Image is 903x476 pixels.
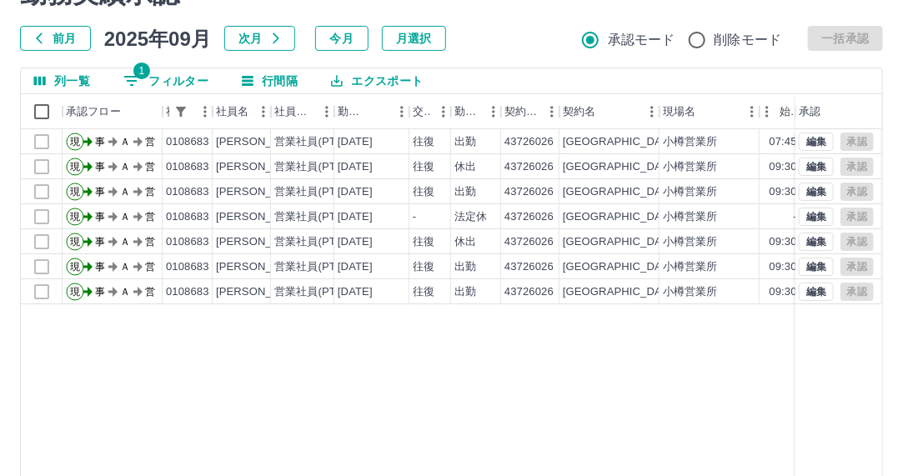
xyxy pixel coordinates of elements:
div: 往復 [413,234,434,250]
text: 現 [70,136,80,148]
button: 編集 [799,208,834,226]
text: 営 [145,161,155,173]
div: 0108683 [166,234,209,250]
button: メニュー [539,99,564,124]
div: 承認フロー [63,94,163,129]
div: 09:30 [770,234,797,250]
span: 1 [133,63,150,79]
div: [PERSON_NAME] [216,259,307,275]
div: [GEOGRAPHIC_DATA] [563,184,678,200]
button: メニュー [314,99,339,124]
div: 43726026 [504,259,554,275]
div: [DATE] [338,134,373,150]
div: [PERSON_NAME] [216,209,307,225]
div: 営業社員(PT契約) [274,184,362,200]
div: 09:30 [770,184,797,200]
text: 現 [70,236,80,248]
button: メニュー [251,99,276,124]
div: 往復 [413,184,434,200]
div: 43726026 [504,159,554,175]
text: 事 [95,261,105,273]
div: 0108683 [166,259,209,275]
div: 始業 [760,94,801,129]
div: [DATE] [338,209,373,225]
div: 社員区分 [274,94,314,129]
div: 契約コード [504,94,539,129]
div: [GEOGRAPHIC_DATA] [563,284,678,300]
div: 休出 [454,234,476,250]
div: 承認 [795,94,882,129]
button: 月選択 [382,26,446,51]
div: 現場名 [663,94,695,129]
text: 事 [95,186,105,198]
span: 削除モード [715,30,782,50]
div: [DATE] [338,184,373,200]
div: 出勤 [454,259,476,275]
div: [PERSON_NAME] [216,134,307,150]
div: 勤務区分 [451,94,501,129]
div: 法定休 [454,209,487,225]
text: Ａ [120,161,130,173]
div: 09:30 [770,259,797,275]
div: 小樽営業所 [663,184,718,200]
div: 始業 [780,94,798,129]
div: 07:45 [770,134,797,150]
div: [GEOGRAPHIC_DATA] [563,159,678,175]
button: メニュー [431,99,456,124]
div: 社員区分 [271,94,334,129]
div: 往復 [413,284,434,300]
button: メニュー [193,99,218,124]
div: 43726026 [504,284,554,300]
text: 事 [95,136,105,148]
button: 編集 [799,158,834,176]
div: 社員番号 [163,94,213,129]
text: 事 [95,236,105,248]
div: [PERSON_NAME] [216,184,307,200]
div: 営業社員(PT契約) [274,234,362,250]
text: Ａ [120,286,130,298]
div: 小樽営業所 [663,134,718,150]
div: 営業社員(PT契約) [274,259,362,275]
button: 編集 [799,133,834,151]
text: 営 [145,136,155,148]
div: 出勤 [454,284,476,300]
div: 社員名 [216,94,248,129]
text: 営 [145,261,155,273]
button: メニュー [740,99,765,124]
div: 0108683 [166,284,209,300]
div: 契約名 [559,94,660,129]
div: [GEOGRAPHIC_DATA] [563,259,678,275]
div: 営業社員(PT契約) [274,284,362,300]
button: フィルター表示 [169,100,193,123]
text: 営 [145,186,155,198]
text: 営 [145,236,155,248]
div: [GEOGRAPHIC_DATA] [563,234,678,250]
button: 編集 [799,283,834,301]
button: 前月 [20,26,91,51]
text: Ａ [120,236,130,248]
div: 契約名 [563,94,595,129]
div: 社員名 [213,94,271,129]
div: 営業社員(PT契約) [274,209,362,225]
div: 09:30 [770,284,797,300]
button: 行間隔 [228,68,311,93]
div: 往復 [413,259,434,275]
text: 事 [95,286,105,298]
div: 交通費 [409,94,451,129]
span: 承認モード [608,30,675,50]
div: 43726026 [504,209,554,225]
button: 列選択 [21,68,103,93]
text: 現 [70,186,80,198]
text: Ａ [120,211,130,223]
div: 43726026 [504,184,554,200]
div: 出勤 [454,184,476,200]
div: 営業社員(PT契約) [274,134,362,150]
div: 往復 [413,134,434,150]
div: 休出 [454,159,476,175]
button: メニュー [389,99,414,124]
div: [PERSON_NAME] [216,159,307,175]
div: [DATE] [338,259,373,275]
h5: 2025年09月 [104,26,211,51]
div: [DATE] [338,159,373,175]
button: フィルター表示 [110,68,222,93]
